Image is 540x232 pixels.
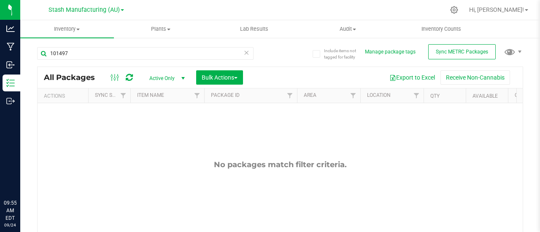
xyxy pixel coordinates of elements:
inline-svg: Analytics [6,24,15,33]
a: Qty [430,93,440,99]
span: Clear [243,47,249,58]
div: Actions [44,93,85,99]
button: Manage package tags [365,48,416,56]
button: Export to Excel [384,70,440,85]
a: Sync Status [95,92,127,98]
a: Filter [283,88,297,103]
iframe: Resource center [8,165,34,190]
a: Package ID [211,92,240,98]
a: Audit [301,20,394,38]
inline-svg: Inventory [6,79,15,87]
span: Bulk Actions [202,74,238,81]
span: Inventory [20,25,114,33]
inline-svg: Outbound [6,97,15,105]
a: Location [367,92,391,98]
span: Include items not tagged for facility [324,48,366,60]
a: Filter [116,88,130,103]
span: Inventory Counts [410,25,472,33]
span: Lab Results [229,25,280,33]
p: 09/24 [4,222,16,228]
span: Stash Manufacturing (AU) [49,6,120,13]
a: Plants [114,20,208,38]
div: No packages match filter criteria. [38,160,523,169]
a: Filter [346,88,360,103]
div: Manage settings [449,6,459,14]
a: Inventory Counts [394,20,488,38]
a: Lab Results [208,20,301,38]
a: Filter [190,88,204,103]
span: Plants [114,25,207,33]
button: Receive Non-Cannabis [440,70,510,85]
iframe: Resource center unread badge [25,163,35,173]
span: Audit [301,25,394,33]
a: Filter [410,88,424,103]
p: 09:55 AM EDT [4,199,16,222]
button: Bulk Actions [196,70,243,85]
a: Inventory [20,20,114,38]
span: Hi, [PERSON_NAME]! [469,6,524,13]
inline-svg: Manufacturing [6,43,15,51]
a: Available [472,93,498,99]
span: All Packages [44,73,103,82]
inline-svg: Inbound [6,61,15,69]
a: Area [304,92,316,98]
button: Sync METRC Packages [428,44,496,59]
span: Sync METRC Packages [436,49,488,55]
input: Search Package ID, Item Name, SKU, Lot or Part Number... [37,47,254,60]
a: Item Name [137,92,164,98]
